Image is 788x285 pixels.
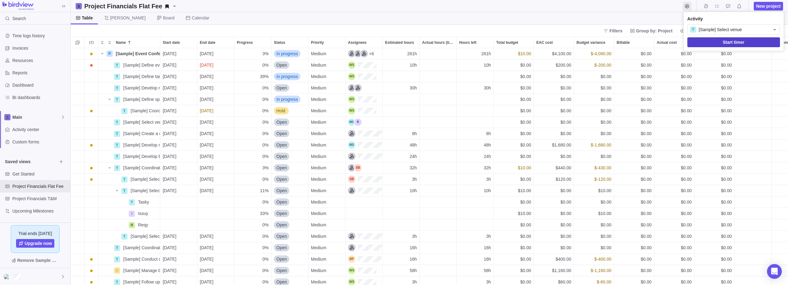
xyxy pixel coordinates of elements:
[687,37,780,47] span: Start timer
[683,2,691,10] span: Start timer
[687,16,780,22] span: Activity
[699,27,742,33] span: [Sample] Select venue
[690,27,696,33] div: T
[723,39,744,46] span: Start timer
